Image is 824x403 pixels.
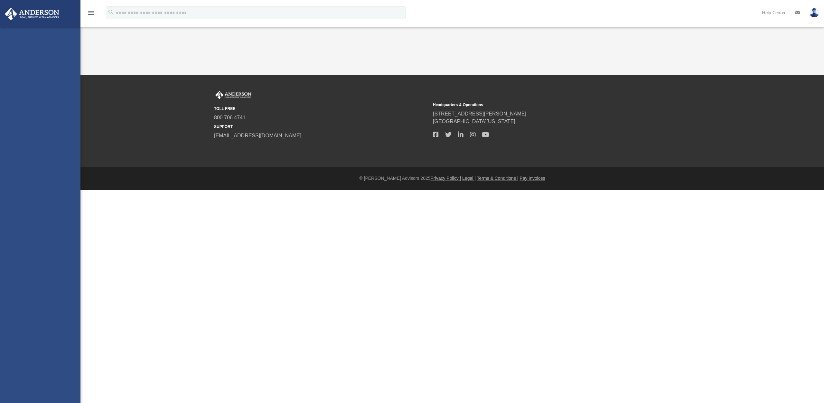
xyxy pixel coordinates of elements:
[214,133,301,138] a: [EMAIL_ADDRESS][DOMAIN_NAME]
[477,176,519,181] a: Terms & Conditions |
[462,176,476,181] a: Legal |
[87,9,95,17] i: menu
[3,8,61,20] img: Anderson Advisors Platinum Portal
[433,111,526,116] a: [STREET_ADDRESS][PERSON_NAME]
[214,91,253,99] img: Anderson Advisors Platinum Portal
[80,175,824,182] div: © [PERSON_NAME] Advisors 2025
[214,106,428,112] small: TOLL FREE
[810,8,819,17] img: User Pic
[433,102,647,108] small: Headquarters & Operations
[520,176,545,181] a: Pay Invoices
[214,115,246,120] a: 800.706.4741
[214,124,428,130] small: SUPPORT
[108,9,115,16] i: search
[87,12,95,17] a: menu
[433,119,515,124] a: [GEOGRAPHIC_DATA][US_STATE]
[431,176,461,181] a: Privacy Policy |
